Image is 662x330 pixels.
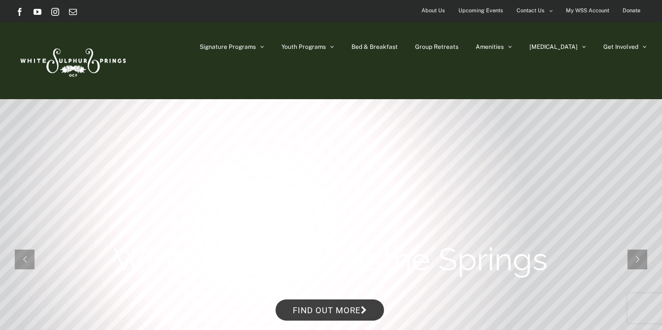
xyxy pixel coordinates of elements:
[529,44,578,50] span: [MEDICAL_DATA]
[415,22,458,72] a: Group Retreats
[113,240,548,279] rs-layer: Winter Retreats at the Springs
[34,8,41,16] a: YouTube
[623,3,640,18] span: Donate
[476,44,504,50] span: Amenities
[458,3,503,18] span: Upcoming Events
[16,8,24,16] a: Facebook
[281,22,334,72] a: Youth Programs
[415,44,458,50] span: Group Retreats
[421,3,445,18] span: About Us
[351,22,398,72] a: Bed & Breakfast
[351,44,398,50] span: Bed & Breakfast
[281,44,326,50] span: Youth Programs
[51,8,59,16] a: Instagram
[200,22,647,72] nav: Main Menu
[517,3,545,18] span: Contact Us
[566,3,609,18] span: My WSS Account
[603,44,638,50] span: Get Involved
[200,44,256,50] span: Signature Programs
[69,8,77,16] a: Email
[476,22,512,72] a: Amenities
[16,37,129,84] img: White Sulphur Springs Logo
[200,22,264,72] a: Signature Programs
[276,299,384,321] a: Find out more
[529,22,586,72] a: [MEDICAL_DATA]
[603,22,647,72] a: Get Involved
